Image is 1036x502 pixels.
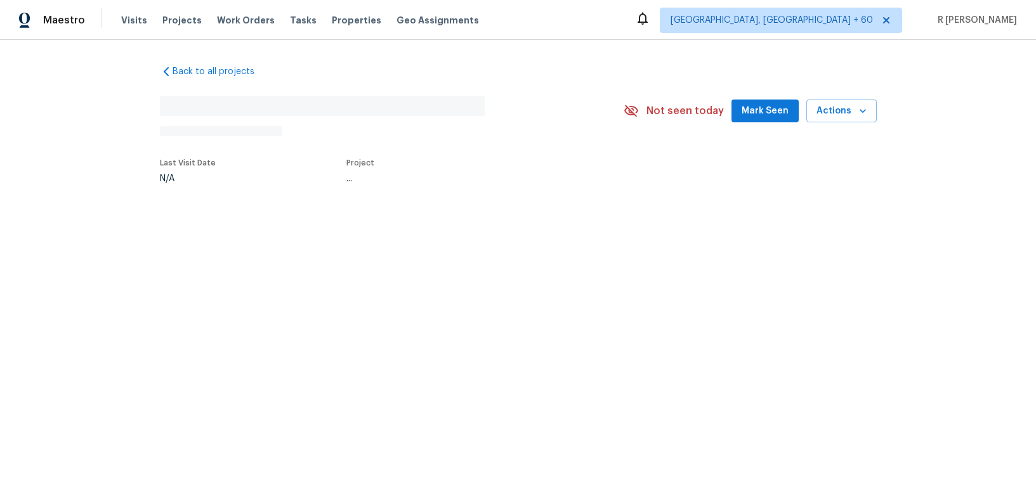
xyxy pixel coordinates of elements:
button: Mark Seen [731,100,799,123]
span: R [PERSON_NAME] [933,14,1017,27]
span: [GEOGRAPHIC_DATA], [GEOGRAPHIC_DATA] + 60 [671,14,873,27]
span: Properties [332,14,381,27]
span: Visits [121,14,147,27]
span: Mark Seen [742,103,789,119]
span: Projects [162,14,202,27]
span: Maestro [43,14,85,27]
div: N/A [160,174,216,183]
span: Project [346,159,374,167]
button: Actions [806,100,877,123]
span: Last Visit Date [160,159,216,167]
span: Work Orders [217,14,275,27]
span: Not seen today [646,105,724,117]
a: Back to all projects [160,65,282,78]
span: Actions [816,103,867,119]
div: ... [346,174,590,183]
span: Tasks [290,16,317,25]
span: Geo Assignments [397,14,479,27]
